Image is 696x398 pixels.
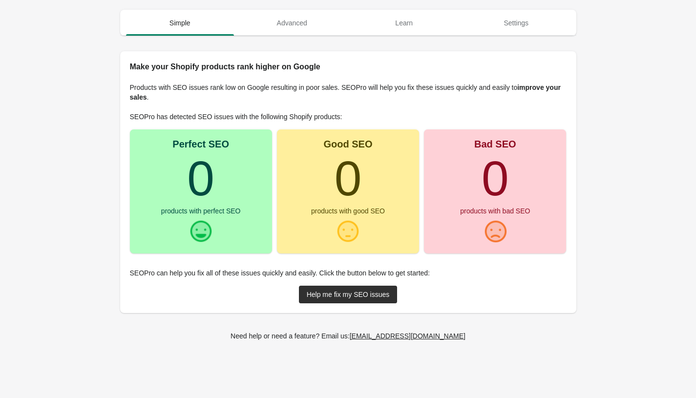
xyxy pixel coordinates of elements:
[460,208,530,214] div: products with bad SEO
[460,10,572,36] button: Settings
[311,208,385,214] div: products with good SEO
[187,151,214,206] turbo-frame: 0
[323,139,372,149] div: Good SEO
[236,10,348,36] button: Advanced
[299,286,398,303] a: Help me fix my SEO issues
[335,151,362,206] turbo-frame: 0
[348,10,461,36] button: Learn
[474,139,516,149] div: Bad SEO
[130,83,567,102] p: Products with SEO issues rank low on Google resulting in poor sales. SEOPro will help you fix the...
[350,14,459,32] span: Learn
[130,84,561,101] b: improve your sales
[238,14,346,32] span: Advanced
[161,208,241,214] div: products with perfect SEO
[346,327,469,345] a: [EMAIL_ADDRESS][DOMAIN_NAME]
[307,291,390,298] div: Help me fix my SEO issues
[124,10,236,36] button: Simple
[172,139,229,149] div: Perfect SEO
[462,14,570,32] span: Settings
[130,61,567,73] h2: Make your Shopify products rank higher on Google
[130,268,567,278] p: SEOPro can help you fix all of these issues quickly and easily. Click the button below to get sta...
[130,112,567,122] p: SEOPro has detected SEO issues with the following Shopify products:
[126,14,234,32] span: Simple
[231,331,465,341] div: Need help or need a feature? Email us:
[350,332,465,340] div: [EMAIL_ADDRESS][DOMAIN_NAME]
[482,151,509,206] turbo-frame: 0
